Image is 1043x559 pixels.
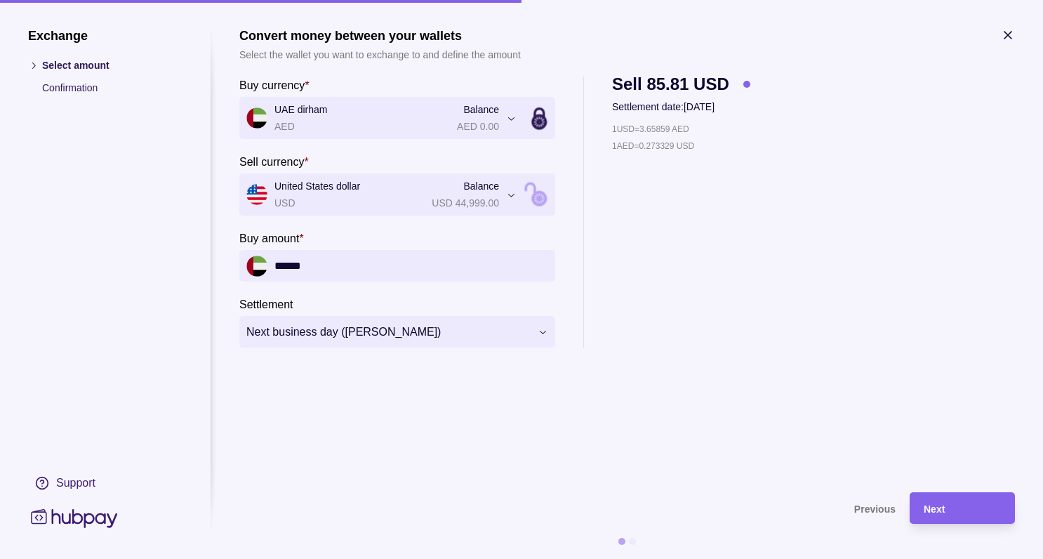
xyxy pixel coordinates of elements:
span: Previous [854,504,896,515]
p: Select the wallet you want to exchange to and define the amount [239,47,521,63]
div: Support [56,475,95,491]
p: 1 USD = 3.65859 AED [612,121,689,137]
span: Next [924,504,945,515]
p: Confirmation [42,80,182,96]
p: Select amount [42,58,182,73]
input: amount [274,250,548,282]
img: ae [246,256,267,277]
p: Buy amount [239,232,299,244]
p: 1 AED = 0.273329 USD [612,138,694,154]
button: Previous [239,492,896,524]
button: Next [910,492,1015,524]
label: Buy amount [239,230,304,246]
label: Buy currency [239,77,310,93]
label: Settlement [239,296,293,313]
h1: Exchange [28,28,182,44]
h1: Convert money between your wallets [239,28,521,44]
p: Settlement [239,298,293,310]
span: Sell 85.81 USD [612,77,729,92]
p: Sell currency [239,156,304,168]
p: Settlement date: [DATE] [612,99,750,114]
label: Sell currency [239,153,309,170]
a: Support [28,468,182,498]
p: Buy currency [239,79,305,91]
